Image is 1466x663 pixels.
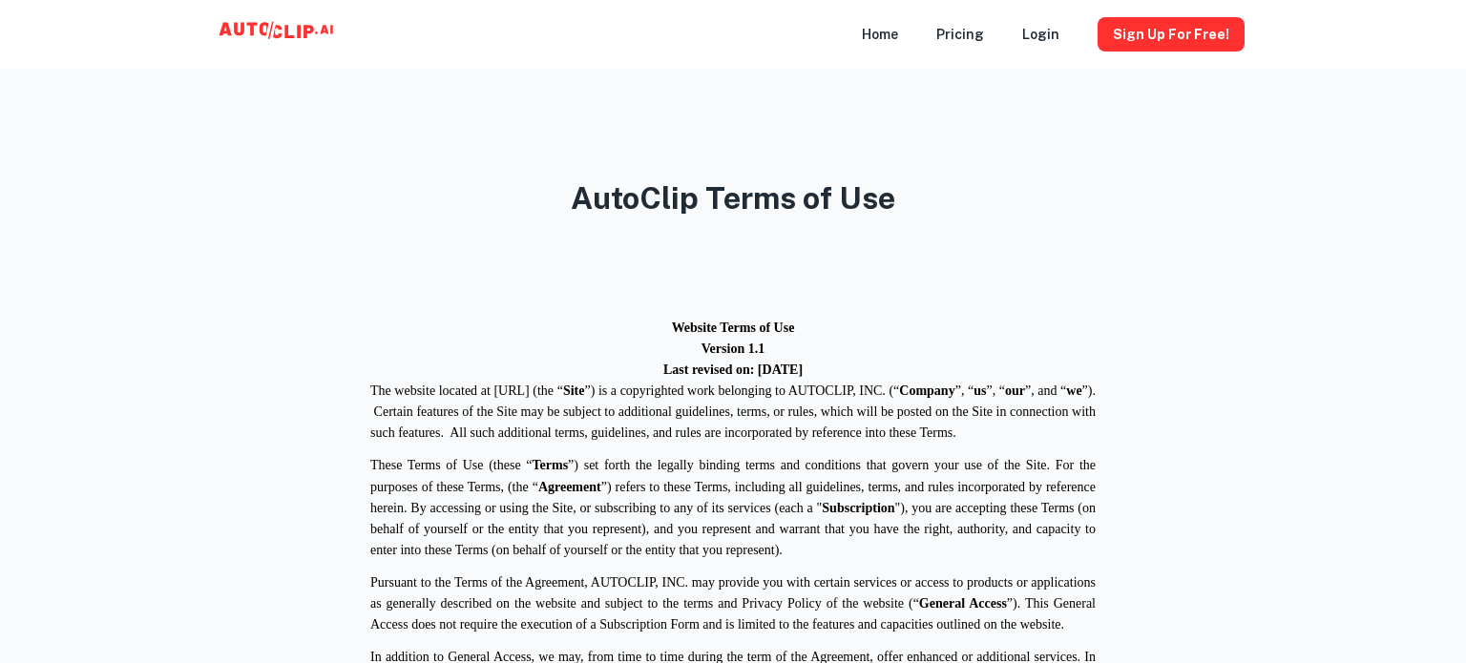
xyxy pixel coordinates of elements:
span: we [1066,383,1081,398]
span: Agreement [538,480,601,494]
span: ”) is a copyrighted work belonging to AUTOCLIP, INC. (“ [584,383,899,398]
span: Last revised on: [DATE] [663,363,803,377]
span: Site [563,383,585,398]
span: ”). Certain features of the Site may be subject to additional guidelines, terms, or rules, which ... [370,383,1099,440]
span: General Access [919,596,1007,611]
button: Sign Up for free! [1098,17,1245,52]
span: our [1005,383,1025,398]
span: ”, “ [955,383,974,398]
h3: AutoClip Terms of Use [183,176,1283,221]
span: Website Terms of Use [672,321,795,335]
span: The website located at [URL] (the “ [370,383,563,398]
span: These Terms of Use (these “ [370,458,533,472]
span: us [974,383,986,398]
span: Version 1.1 [702,342,764,356]
span: Subscription [822,501,894,515]
span: ”) set forth the legally binding terms and conditions that govern your use of the Site. For the p... [370,458,1099,493]
span: Terms [533,458,569,472]
span: Pursuant to the Terms of the Agreement, AUTOCLIP, INC. may provide you with certain services or a... [370,575,1099,611]
span: Company [899,383,954,398]
span: ”) refers to these Terms, including all guidelines, terms, and rules incorporated by reference he... [370,480,1099,515]
span: ”, “ [986,383,1005,398]
span: ”, and “ [1025,383,1066,398]
span: "), you are accepting these Terms (on behalf of yourself or the entity that you represent), and y... [370,501,1099,557]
